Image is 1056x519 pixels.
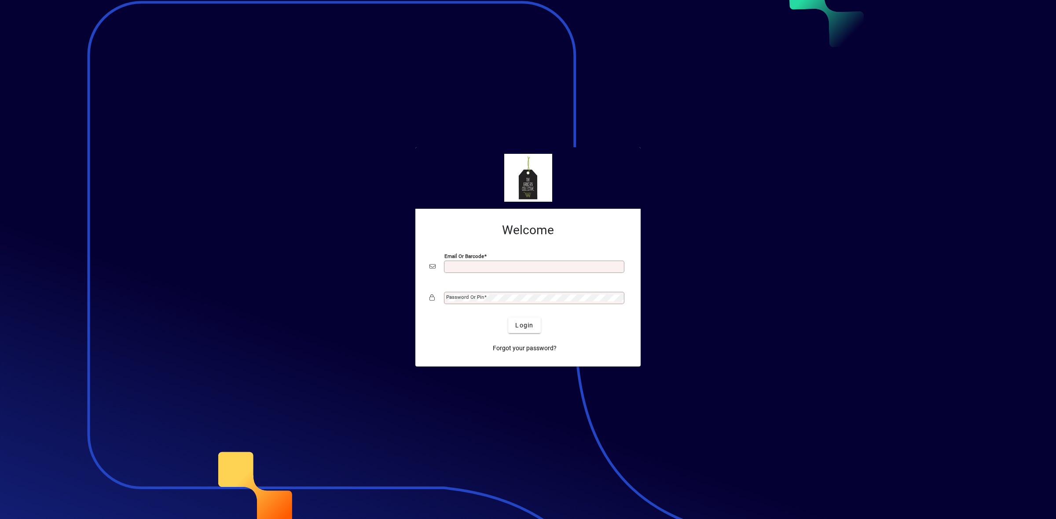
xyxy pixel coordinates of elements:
[493,344,557,353] span: Forgot your password?
[508,317,540,333] button: Login
[429,223,627,238] h2: Welcome
[446,294,484,300] mat-label: Password or Pin
[444,253,484,259] mat-label: Email or Barcode
[515,321,533,330] span: Login
[489,340,560,356] a: Forgot your password?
